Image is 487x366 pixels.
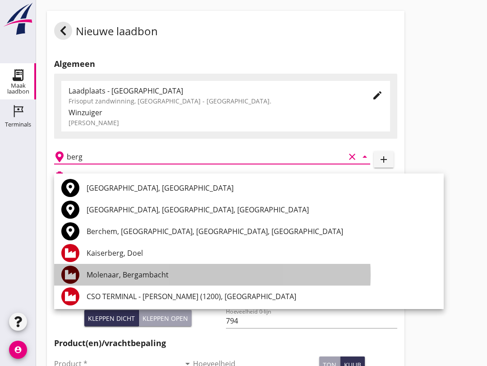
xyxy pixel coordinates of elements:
[87,269,436,280] div: Molenaar, Bergambacht
[2,2,34,36] img: logo-small.a267ee39.svg
[87,183,436,193] div: [GEOGRAPHIC_DATA], [GEOGRAPHIC_DATA]
[347,151,358,162] i: clear
[69,118,383,127] div: [PERSON_NAME]
[87,226,436,237] div: Berchem, [GEOGRAPHIC_DATA], [GEOGRAPHIC_DATA], [GEOGRAPHIC_DATA]
[67,150,345,164] input: Losplaats
[54,58,397,70] h2: Algemeen
[142,314,188,323] div: Kleppen open
[9,341,27,359] i: account_circle
[69,96,358,106] div: Frisoput zandwinning, [GEOGRAPHIC_DATA] - [GEOGRAPHIC_DATA].
[378,154,389,165] i: add
[69,172,115,180] h2: Beladen vaartuig
[372,90,383,101] i: edit
[87,204,436,215] div: [GEOGRAPHIC_DATA], [GEOGRAPHIC_DATA], [GEOGRAPHIC_DATA]
[88,314,135,323] div: Kleppen dicht
[69,107,383,118] div: Winzuiger
[226,314,398,328] input: Hoeveelheid 0-lijn
[359,151,370,162] i: arrow_drop_down
[84,310,139,326] button: Kleppen dicht
[54,22,158,43] div: Nieuwe laadbon
[87,248,436,258] div: Kaiserberg, Doel
[69,85,358,96] div: Laadplaats - [GEOGRAPHIC_DATA]
[139,310,192,326] button: Kleppen open
[87,291,436,302] div: CSO TERMINAL - [PERSON_NAME] (1200), [GEOGRAPHIC_DATA]
[54,337,397,349] h2: Product(en)/vrachtbepaling
[5,122,31,127] div: Terminals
